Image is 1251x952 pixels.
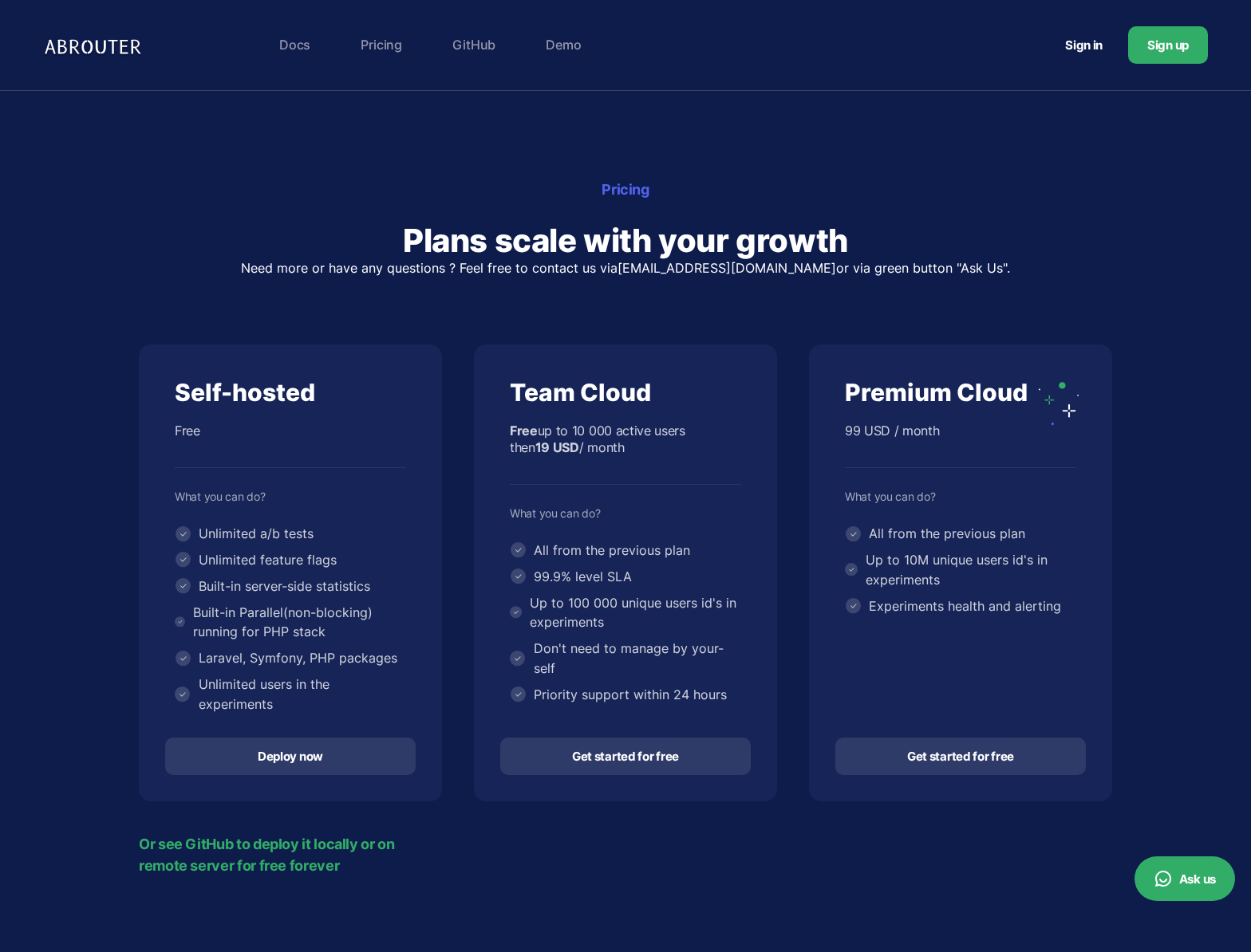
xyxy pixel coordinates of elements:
[845,490,1076,504] div: What you can do?
[271,29,318,61] a: Docs
[500,738,751,775] a: Get started for free
[175,524,406,544] li: Unlimited a/b tests
[845,550,1076,590] li: Up to 10M unique users id's in experiments
[139,833,442,876] a: Or see GitHub to deploy it locally or on remote server for free forever
[175,603,406,643] li: Built-in Parallel(non-blocking) running for PHP stack
[538,29,589,61] a: Demo
[510,685,741,705] li: Priority support within 24 hours
[444,29,503,61] a: GitHub
[845,524,1076,544] li: All from the previous plan
[510,567,741,587] li: 99.9% level SLA
[510,423,538,439] b: Free
[845,423,1076,468] div: 99 USD / month
[165,738,416,775] a: Deploy now
[845,596,1076,616] li: Experiments health and alerting
[535,439,579,455] b: 19 USD
[510,639,741,679] li: Don't need to manage by your-self
[43,29,147,61] img: Logo
[510,593,741,633] li: Up to 100 000 unique users id's in experiments
[353,29,410,61] a: Pricing
[510,506,741,521] div: What you can do?
[175,423,406,468] div: Free
[510,423,741,485] div: up to 10 000 active users then / month
[510,541,741,561] li: All from the previous plan
[139,262,1112,274] p: Need more or have any questions ? Feel free to contact us via or via green button "Ask Us".
[510,377,741,408] div: Team Cloud
[835,738,1086,775] a: Get started for free
[1128,26,1208,64] a: Sign up
[175,550,406,570] li: Unlimited feature flags
[175,675,406,714] li: Unlimited users in the experiments
[175,648,406,668] li: Laravel, Symfony, PHP packages
[1135,856,1235,901] button: Ask us
[175,490,406,504] div: What you can do?
[175,576,406,596] li: Built-in server-side statistics
[175,377,406,408] div: Self-hosted
[139,220,1112,262] h2: Plans scale with your growth
[139,833,428,876] span: Or see GitHub to deploy it locally or on remote server for free forever
[845,377,1076,408] div: Premium Cloud
[1046,30,1122,60] a: Sign in
[618,260,836,276] a: [EMAIL_ADDRESS][DOMAIN_NAME]
[139,179,1112,200] div: Pricing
